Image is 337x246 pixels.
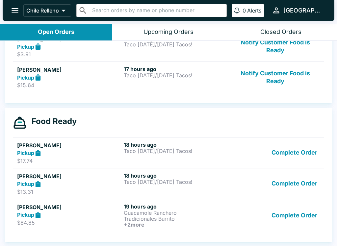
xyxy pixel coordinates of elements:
button: Notify Customer Food is Ready [231,66,320,88]
div: Closed Orders [260,28,301,36]
p: Taco [DATE]/[DATE] Tacos! [124,41,228,47]
p: $84.85 [17,219,121,226]
button: Chile Relleno [23,4,71,17]
p: Taco [DATE]/[DATE] Tacos! [124,148,228,154]
button: open drawer [7,2,23,19]
a: [PERSON_NAME]Pickup$15.6417 hours agoTaco [DATE]/[DATE] Tacos!Notify Customer Food is Ready [13,61,324,92]
p: $13.31 [17,188,121,195]
strong: Pickup [17,43,34,50]
h5: [PERSON_NAME] [17,203,121,211]
p: Chile Relleno [26,7,59,14]
p: Alerts [247,7,261,14]
div: Open Orders [38,28,74,36]
strong: Pickup [17,211,34,218]
button: Complete Order [269,141,320,164]
h5: [PERSON_NAME] [17,66,121,74]
button: [GEOGRAPHIC_DATA] [269,3,326,17]
a: [PERSON_NAME]Pickup$17.7418 hours agoTaco [DATE]/[DATE] Tacos!Complete Order [13,137,324,168]
h6: + 2 more [124,222,228,228]
strong: Pickup [17,181,34,187]
h6: 18 hours ago [124,141,228,148]
div: Upcoming Orders [143,28,194,36]
p: Taco [DATE]/[DATE] Tacos! [124,179,228,185]
h6: 19 hours ago [124,203,228,210]
a: [PERSON_NAME]Pickup$84.8519 hours agoGuacamole RancheroTradicionales Burrito+2moreComplete Order [13,199,324,232]
a: [PERSON_NAME]Pickup$3.9117 hours agoTaco [DATE]/[DATE] Tacos!Notify Customer Food is Ready [13,31,324,61]
p: $3.91 [17,51,121,58]
strong: Pickup [17,74,34,81]
a: [PERSON_NAME]Pickup$13.3118 hours agoTaco [DATE]/[DATE] Tacos!Complete Order [13,168,324,199]
p: $15.64 [17,82,121,88]
p: Guacamole Ranchero [124,210,228,216]
p: Taco [DATE]/[DATE] Tacos! [124,72,228,78]
h4: Food Ready [26,116,77,126]
h5: [PERSON_NAME] [17,172,121,180]
button: Complete Order [269,172,320,195]
h6: 18 hours ago [124,172,228,179]
button: Complete Order [269,203,320,228]
p: 0 [243,7,246,14]
h6: 17 hours ago [124,66,228,72]
p: Tradicionales Burrito [124,216,228,222]
input: Search orders by name or phone number [90,6,224,15]
h5: [PERSON_NAME] [17,141,121,149]
strong: Pickup [17,150,34,156]
button: Notify Customer Food is Ready [231,35,320,58]
div: [GEOGRAPHIC_DATA] [283,7,324,14]
p: $17.74 [17,158,121,164]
